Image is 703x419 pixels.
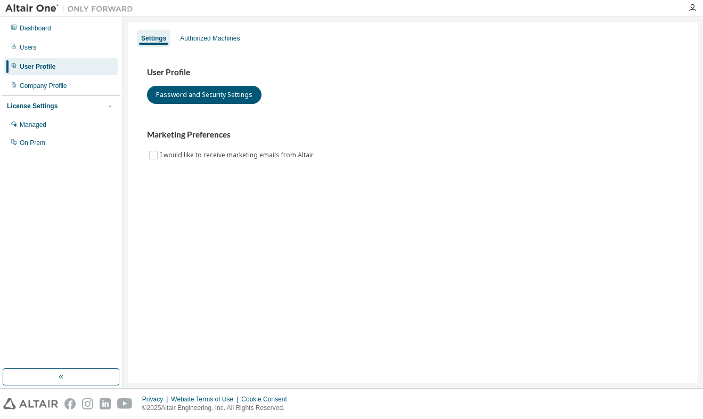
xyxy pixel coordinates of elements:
[82,398,93,409] img: instagram.svg
[7,102,58,110] div: License Settings
[20,62,55,71] div: User Profile
[5,3,138,14] img: Altair One
[171,395,241,404] div: Website Terms of Use
[147,86,261,104] button: Password and Security Settings
[147,130,679,140] h3: Marketing Preferences
[20,24,51,33] div: Dashboard
[100,398,111,409] img: linkedin.svg
[142,395,171,404] div: Privacy
[64,398,76,409] img: facebook.svg
[20,43,36,52] div: Users
[141,34,166,43] div: Settings
[142,404,293,413] p: © 2025 Altair Engineering, Inc. All Rights Reserved.
[241,395,293,404] div: Cookie Consent
[180,34,240,43] div: Authorized Machines
[3,398,58,409] img: altair_logo.svg
[20,120,46,129] div: Managed
[117,398,133,409] img: youtube.svg
[160,149,316,162] label: I would like to receive marketing emails from Altair
[147,67,679,78] h3: User Profile
[20,139,45,147] div: On Prem
[20,82,67,90] div: Company Profile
